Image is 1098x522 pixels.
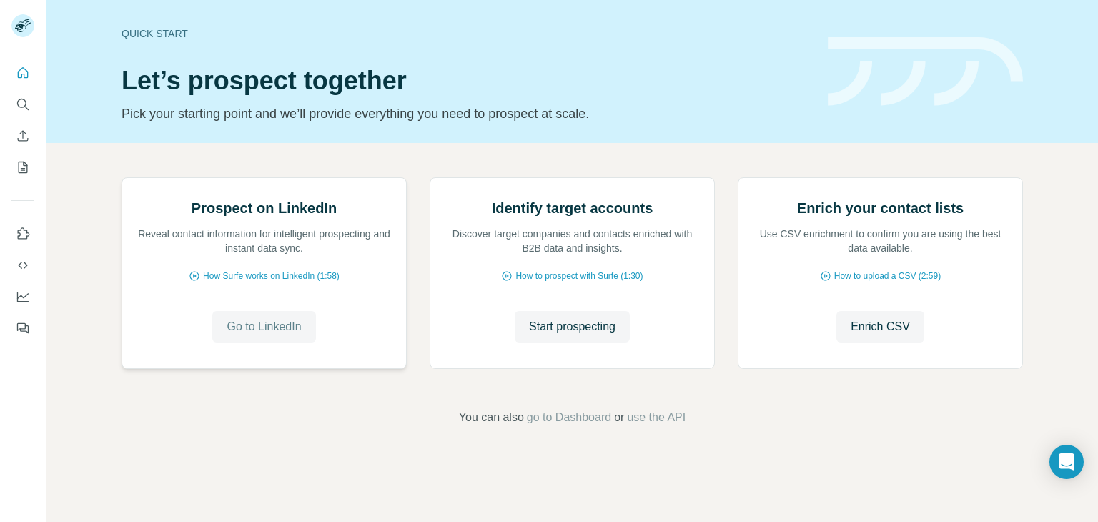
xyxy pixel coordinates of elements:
[851,318,910,335] span: Enrich CSV
[828,37,1023,107] img: banner
[753,227,1008,255] p: Use CSV enrichment to confirm you are using the best data available.
[445,227,700,255] p: Discover target companies and contacts enriched with B2B data and insights.
[614,409,624,426] span: or
[834,270,941,282] span: How to upload a CSV (2:59)
[11,284,34,310] button: Dashboard
[11,123,34,149] button: Enrich CSV
[11,315,34,341] button: Feedback
[492,198,653,218] h2: Identify target accounts
[515,270,643,282] span: How to prospect with Surfe (1:30)
[11,252,34,278] button: Use Surfe API
[797,198,964,218] h2: Enrich your contact lists
[527,409,611,426] button: go to Dashboard
[459,409,524,426] span: You can also
[11,221,34,247] button: Use Surfe on LinkedIn
[11,92,34,117] button: Search
[137,227,392,255] p: Reveal contact information for intelligent prospecting and instant data sync.
[192,198,337,218] h2: Prospect on LinkedIn
[212,311,315,343] button: Go to LinkedIn
[515,311,630,343] button: Start prospecting
[11,60,34,86] button: Quick start
[627,409,686,426] button: use the API
[122,104,811,124] p: Pick your starting point and we’ll provide everything you need to prospect at scale.
[203,270,340,282] span: How Surfe works on LinkedIn (1:58)
[227,318,301,335] span: Go to LinkedIn
[122,67,811,95] h1: Let’s prospect together
[1049,445,1084,479] div: Open Intercom Messenger
[529,318,615,335] span: Start prospecting
[836,311,924,343] button: Enrich CSV
[11,154,34,180] button: My lists
[122,26,811,41] div: Quick start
